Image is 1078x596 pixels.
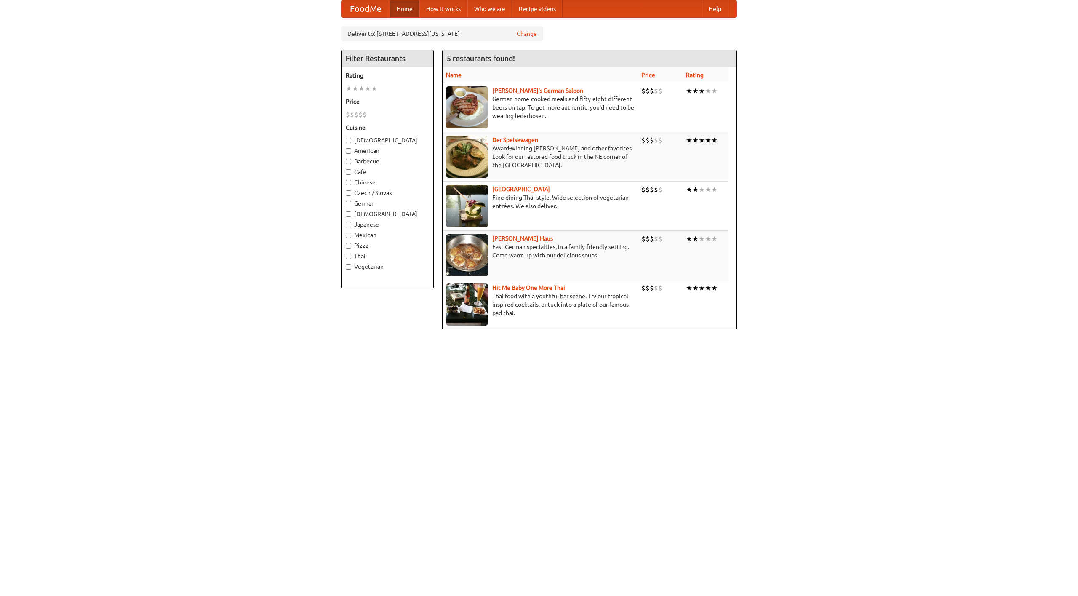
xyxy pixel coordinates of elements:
input: Cafe [346,169,351,175]
label: [DEMOGRAPHIC_DATA] [346,210,429,218]
li: $ [641,86,646,96]
li: ★ [365,84,371,93]
li: $ [646,185,650,194]
li: $ [658,234,662,243]
ng-pluralize: 5 restaurants found! [447,54,515,62]
li: ★ [371,84,377,93]
a: Price [641,72,655,78]
b: Hit Me Baby One More Thai [492,284,565,291]
input: German [346,201,351,206]
li: ★ [692,185,699,194]
p: East German specialties, in a family-friendly setting. Come warm up with our delicious soups. [446,243,635,259]
li: ★ [711,234,718,243]
li: $ [650,136,654,145]
li: $ [654,283,658,293]
a: Recipe videos [512,0,563,17]
a: Home [390,0,419,17]
input: [DEMOGRAPHIC_DATA] [346,211,351,217]
label: American [346,147,429,155]
input: Vegetarian [346,264,351,270]
li: ★ [711,283,718,293]
li: ★ [686,136,692,145]
li: ★ [711,185,718,194]
label: Cafe [346,168,429,176]
p: German home-cooked meals and fifty-eight different beers on tap. To get more authentic, you'd nee... [446,95,635,120]
li: $ [658,136,662,145]
li: $ [654,136,658,145]
li: $ [650,86,654,96]
li: ★ [699,185,705,194]
li: $ [354,110,358,119]
li: $ [654,86,658,96]
b: [GEOGRAPHIC_DATA] [492,186,550,192]
li: $ [641,234,646,243]
input: Chinese [346,180,351,185]
img: kohlhaus.jpg [446,234,488,276]
input: Czech / Slovak [346,190,351,196]
a: Rating [686,72,704,78]
label: Barbecue [346,157,429,166]
li: $ [358,110,363,119]
li: ★ [358,84,365,93]
li: ★ [699,136,705,145]
label: Chinese [346,178,429,187]
a: Who we are [467,0,512,17]
img: speisewagen.jpg [446,136,488,178]
li: ★ [699,86,705,96]
li: ★ [686,283,692,293]
li: $ [658,283,662,293]
li: ★ [699,283,705,293]
li: $ [650,185,654,194]
p: Award-winning [PERSON_NAME] and other favorites. Look for our restored food truck in the NE corne... [446,144,635,169]
img: babythai.jpg [446,283,488,326]
li: $ [641,136,646,145]
label: Czech / Slovak [346,189,429,197]
img: satay.jpg [446,185,488,227]
div: Deliver to: [STREET_ADDRESS][US_STATE] [341,26,543,41]
li: ★ [699,234,705,243]
li: $ [363,110,367,119]
li: ★ [692,283,699,293]
li: ★ [352,84,358,93]
input: Mexican [346,233,351,238]
li: $ [646,86,650,96]
label: Japanese [346,220,429,229]
li: ★ [686,185,692,194]
input: Barbecue [346,159,351,164]
li: ★ [705,234,711,243]
a: Change [517,29,537,38]
li: $ [650,283,654,293]
li: ★ [686,234,692,243]
li: $ [658,185,662,194]
p: Thai food with a youthful bar scene. Try our tropical inspired cocktails, or tuck into a plate of... [446,292,635,317]
li: $ [646,283,650,293]
a: FoodMe [342,0,390,17]
li: $ [654,185,658,194]
li: $ [641,283,646,293]
a: Help [702,0,728,17]
li: ★ [711,86,718,96]
li: ★ [705,185,711,194]
input: Thai [346,254,351,259]
li: ★ [705,86,711,96]
a: Name [446,72,462,78]
h5: Price [346,97,429,106]
li: $ [646,234,650,243]
label: Mexican [346,231,429,239]
a: [PERSON_NAME] Haus [492,235,553,242]
li: $ [346,110,350,119]
li: $ [654,234,658,243]
li: $ [650,234,654,243]
label: German [346,199,429,208]
h5: Rating [346,71,429,80]
label: Pizza [346,241,429,250]
p: Fine dining Thai-style. Wide selection of vegetarian entrées. We also deliver. [446,193,635,210]
a: [PERSON_NAME]'s German Saloon [492,87,583,94]
li: ★ [346,84,352,93]
input: [DEMOGRAPHIC_DATA] [346,138,351,143]
li: $ [641,185,646,194]
li: ★ [692,136,699,145]
label: [DEMOGRAPHIC_DATA] [346,136,429,144]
